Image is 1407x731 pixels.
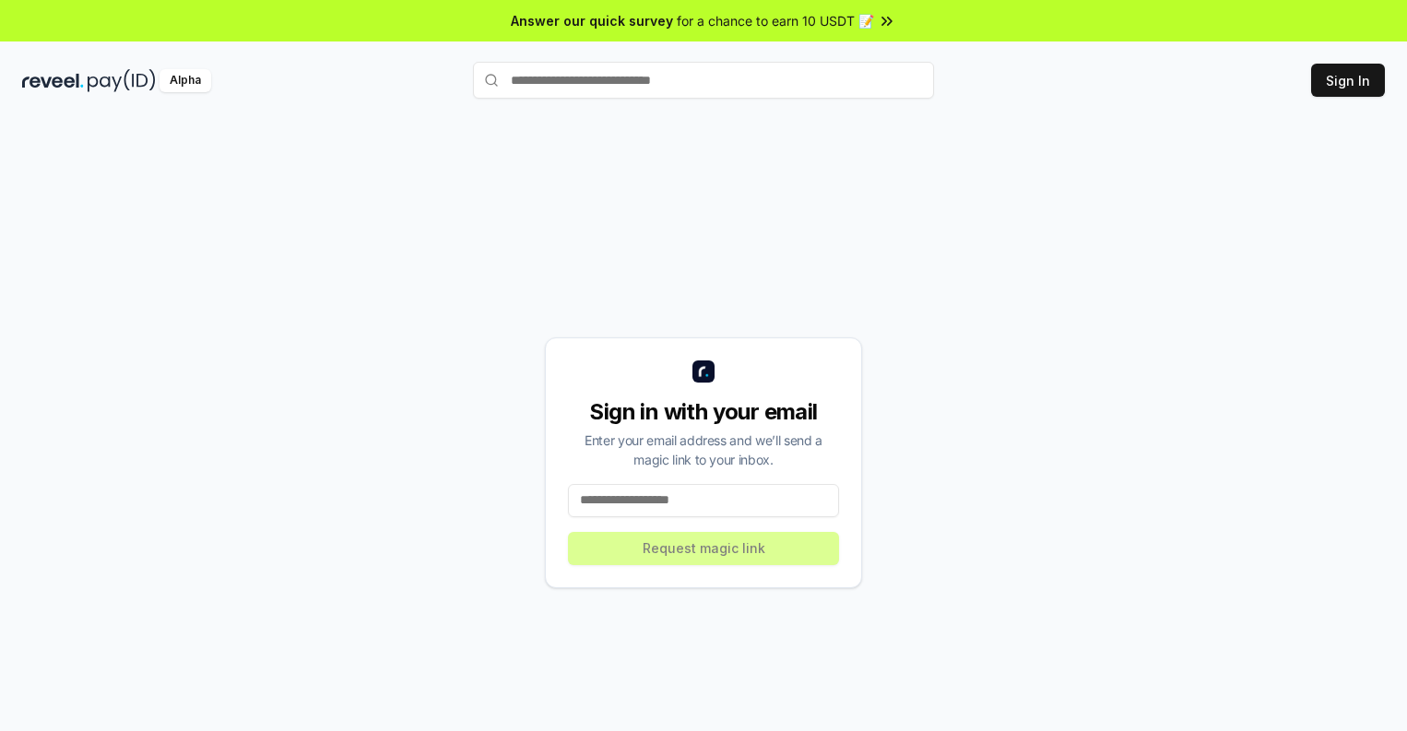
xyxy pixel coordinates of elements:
[1311,64,1385,97] button: Sign In
[160,69,211,92] div: Alpha
[568,430,839,469] div: Enter your email address and we’ll send a magic link to your inbox.
[692,360,715,383] img: logo_small
[22,69,84,92] img: reveel_dark
[677,11,874,30] span: for a chance to earn 10 USDT 📝
[88,69,156,92] img: pay_id
[568,397,839,427] div: Sign in with your email
[511,11,673,30] span: Answer our quick survey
